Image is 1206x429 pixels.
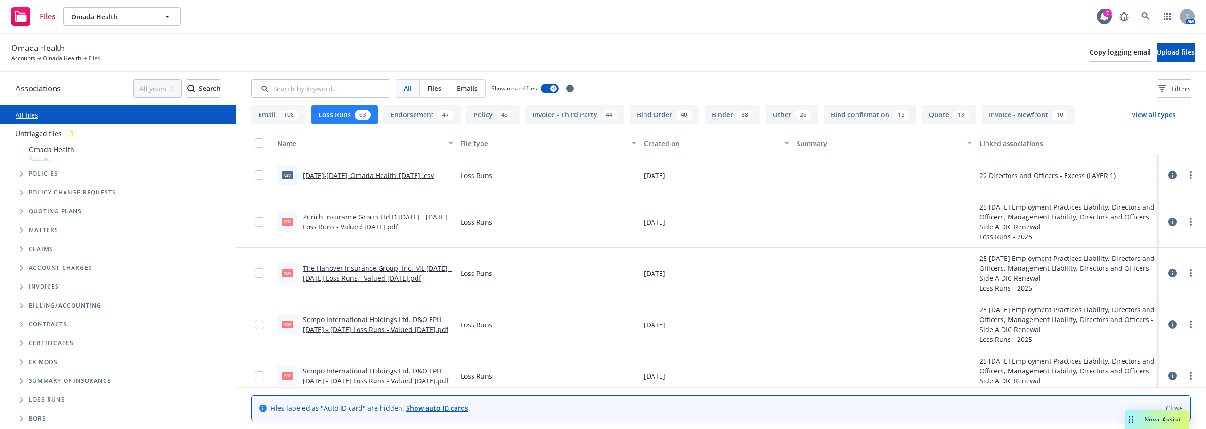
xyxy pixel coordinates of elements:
[979,170,1116,180] div: 22 Directors and Officers - Excess (LAYER 1)
[251,105,306,124] button: Email
[282,218,293,225] span: pdf
[29,303,102,308] span: Billing/Accounting
[640,132,793,154] button: Created on
[29,378,111,384] span: Summary of insurance
[1090,48,1151,57] span: Copy logging email
[29,209,82,214] span: Quoting plans
[1185,267,1197,279] a: more
[644,138,779,148] div: Created on
[1185,370,1197,381] a: more
[461,268,492,278] span: Loss Runs
[630,105,699,124] button: Bind Order
[303,264,452,283] a: The Hanover Insurance Group, Inc. ML [DATE] - [DATE] Loss Runs - Valued [DATE].pdf
[383,105,461,124] button: Endorsement
[705,105,760,124] button: Binder
[979,253,1155,283] div: 25 [DATE] Employment Practices Liability, Directors and Officers, Management Liability, Directors...
[1125,410,1189,429] button: Nova Assist
[406,404,468,413] a: Show auto ID cards
[922,105,976,124] button: Quote
[29,246,53,252] span: Claims
[16,82,61,95] span: Associations
[1052,110,1068,120] div: 10
[303,212,447,231] a: Zurich Insurance Group Ltd D [DATE] - [DATE] Loss Runs - Valued [DATE].pdf
[71,12,153,22] span: Omada Health
[979,386,1155,396] div: Loss Runs - 2025
[1116,105,1191,124] button: View all types
[63,7,181,26] button: Omada Health
[824,105,916,124] button: Bind confirmation
[438,110,454,120] div: 47
[16,111,38,120] a: All files
[461,217,492,227] span: Loss Runs
[282,321,293,328] span: pdf
[982,105,1075,124] button: Invoice - Newfront
[644,371,665,381] span: [DATE]
[43,54,81,63] a: Omada Health
[65,128,78,139] div: 1
[1158,7,1177,26] a: Switch app
[893,110,909,120] div: 15
[461,138,626,148] div: File type
[1115,7,1133,26] a: Report a Bug
[282,269,293,276] span: pdf
[29,171,58,177] span: Policies
[255,138,264,148] input: Select all
[29,190,116,195] span: Policy change requests
[29,145,74,154] span: Omada Health
[644,217,665,227] span: [DATE]
[644,170,665,180] span: [DATE]
[427,83,441,93] span: Files
[1185,319,1197,330] a: more
[187,85,195,92] svg: Search
[461,320,492,330] span: Loss Runs
[979,232,1155,242] div: Loss Runs - 2025
[797,138,962,148] div: Summary
[976,132,1159,154] button: Linked associations
[274,132,457,154] button: Name
[1136,7,1155,26] a: Search
[255,268,264,278] input: Toggle Row Selected
[461,371,492,381] span: Loss Runs
[457,83,478,93] span: Emails
[29,397,65,403] span: Loss Runs
[525,105,624,124] button: Invoice - Third Party
[0,143,236,296] div: Tree Example
[303,366,448,385] a: Sompo International Holdings Ltd. D&O EPLI [DATE] - [DATE] Loss Runs - Valued [DATE].pdf
[1185,216,1197,227] a: more
[11,54,35,63] a: Accounts
[1158,79,1191,98] button: Filters
[29,359,57,365] span: Ex Mods
[40,13,56,20] span: Files
[979,283,1155,293] div: Loss Runs - 2025
[29,265,92,271] span: Account charges
[644,320,665,330] span: [DATE]
[255,217,264,227] input: Toggle Row Selected
[979,356,1155,386] div: 25 [DATE] Employment Practices Liability, Directors and Officers, Management Liability, Directors...
[303,315,448,334] a: Sompo International Holdings Ltd. D&O EPLI [DATE] - [DATE] Loss Runs - Valued [DATE].pdf
[0,296,236,428] div: Folder Tree Example
[1158,84,1191,94] span: Filters
[601,110,617,120] div: 44
[737,110,753,120] div: 38
[89,54,100,63] span: Files
[953,110,969,120] div: 13
[303,171,434,180] a: [DATE]-[DATE]_Omada Health_[DATE] .csv
[1185,170,1197,181] a: more
[255,371,264,380] input: Toggle Row Selected
[29,284,59,290] span: Invoices
[1157,43,1195,62] button: Upload files
[979,202,1155,232] div: 25 [DATE] Employment Practices Liability, Directors and Officers, Management Liability, Directors...
[1172,84,1191,94] span: Filters
[497,110,513,120] div: 46
[404,83,412,93] span: All
[1103,9,1112,17] div: 7
[279,110,299,120] div: 108
[311,105,378,124] button: Loss Runs
[457,132,640,154] button: File type
[255,320,264,329] input: Toggle Row Selected
[979,138,1155,148] div: Linked associations
[29,154,74,162] span: Account
[461,170,492,180] span: Loss Runs
[676,110,692,120] div: 40
[491,84,537,92] span: Show nested files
